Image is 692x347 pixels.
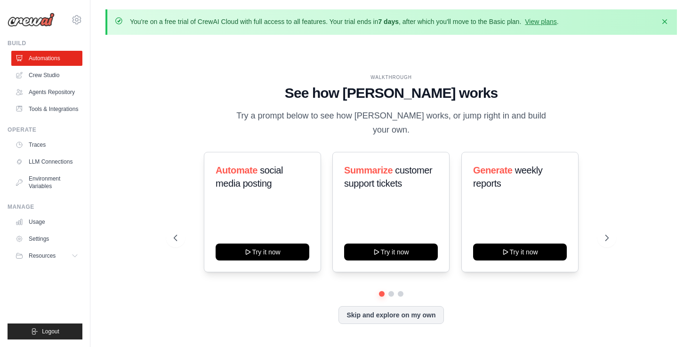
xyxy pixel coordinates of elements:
button: Try it now [216,244,309,260]
button: Skip and explore on my own [338,306,443,324]
span: weekly reports [473,165,542,189]
span: Automate [216,165,257,175]
img: Logo [8,13,55,27]
a: Settings [11,231,82,246]
div: Build [8,39,82,47]
span: Generate [473,165,513,175]
button: Try it now [473,244,567,260]
a: Crew Studio [11,68,82,83]
button: Logout [8,323,82,339]
span: customer support tickets [344,165,432,189]
div: Manage [8,203,82,211]
h1: See how [PERSON_NAME] works [174,85,608,102]
a: Traces [11,137,82,152]
span: social media posting [216,165,283,189]
a: Usage [11,214,82,229]
div: Operate [8,126,82,134]
p: You're on a free trial of CrewAI Cloud with full access to all features. Your trial ends in , aft... [130,17,559,26]
a: View plans [525,18,556,25]
a: Tools & Integrations [11,102,82,117]
button: Resources [11,248,82,263]
a: LLM Connections [11,154,82,169]
a: Automations [11,51,82,66]
div: WALKTHROUGH [174,74,608,81]
a: Agents Repository [11,85,82,100]
strong: 7 days [378,18,399,25]
button: Try it now [344,244,438,260]
span: Summarize [344,165,393,175]
p: Try a prompt below to see how [PERSON_NAME] works, or jump right in and build your own. [233,109,549,137]
span: Logout [42,328,59,335]
a: Environment Variables [11,171,82,194]
span: Resources [29,252,56,260]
